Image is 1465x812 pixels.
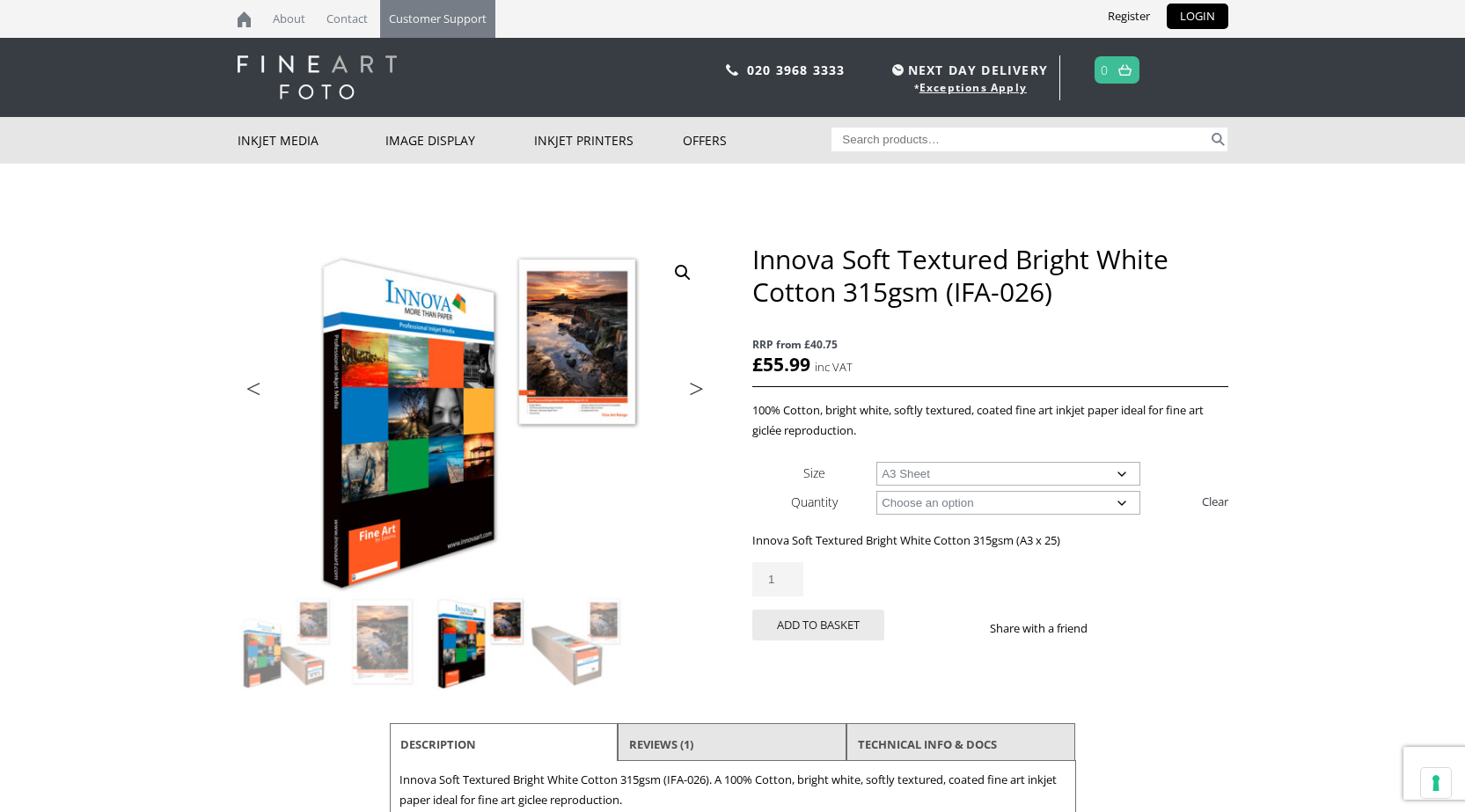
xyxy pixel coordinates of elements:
img: Innova Soft Textured Bright White Cotton 315gsm (IFA-026) - Image 2 [335,595,430,690]
a: Inkjet Printers [534,117,683,164]
a: Offers [683,117,831,164]
a: Register [1095,4,1163,29]
input: Search products… [831,128,1208,151]
a: LOGIN [1167,4,1228,29]
input: Product quantity [752,562,803,596]
a: Inkjet Media [238,117,386,164]
img: logo-white.svg [238,55,397,99]
img: Innova Soft Textured Bright White Cotton 315gsm (IFA-026) - Image 3 [432,595,527,690]
p: Innova Soft Textured Bright White Cotton 315gsm (A3 x 25) [752,530,1227,551]
img: Innova Soft Textured Bright White Cotton 315gsm (IFA-026) - Image 4 [529,595,624,690]
img: basket.svg [1118,64,1132,76]
img: facebook sharing button [1109,621,1123,635]
img: time.svg [892,64,904,76]
button: Search [1208,128,1228,151]
span: RRP from £40.75 [752,334,1227,355]
a: Exceptions Apply [919,80,1027,95]
button: Your consent preferences for tracking technologies [1421,768,1451,798]
a: Reviews (1) [629,728,693,760]
img: phone.svg [726,64,738,76]
button: Add to basket [752,610,884,640]
span: £ [752,352,763,377]
a: TECHNICAL INFO & DOCS [858,728,997,760]
p: 100% Cotton, bright white, softly textured, coated fine art inkjet paper ideal for fine art giclé... [752,400,1227,441]
label: Quantity [791,494,838,510]
bdi: 55.99 [752,352,810,377]
a: Image Display [385,117,534,164]
img: twitter sharing button [1130,621,1144,635]
label: Size [803,465,825,481]
p: Innova Soft Textured Bright White Cotton 315gsm (IFA-026). A 100% Cotton, bright white, softly te... [399,770,1066,810]
h1: Innova Soft Textured Bright White Cotton 315gsm (IFA-026) [752,243,1227,308]
a: 020 3968 3333 [747,62,846,78]
img: email sharing button [1151,621,1165,635]
a: Clear options [1202,487,1228,516]
img: Innova Soft Textured Bright White Cotton 315gsm (IFA-026) [238,595,333,690]
p: Share with a friend [990,618,1109,639]
a: View full-screen image gallery [667,257,699,289]
span: NEXT DAY DELIVERY [888,60,1048,80]
a: 0 [1101,57,1109,83]
a: Description [400,728,476,760]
